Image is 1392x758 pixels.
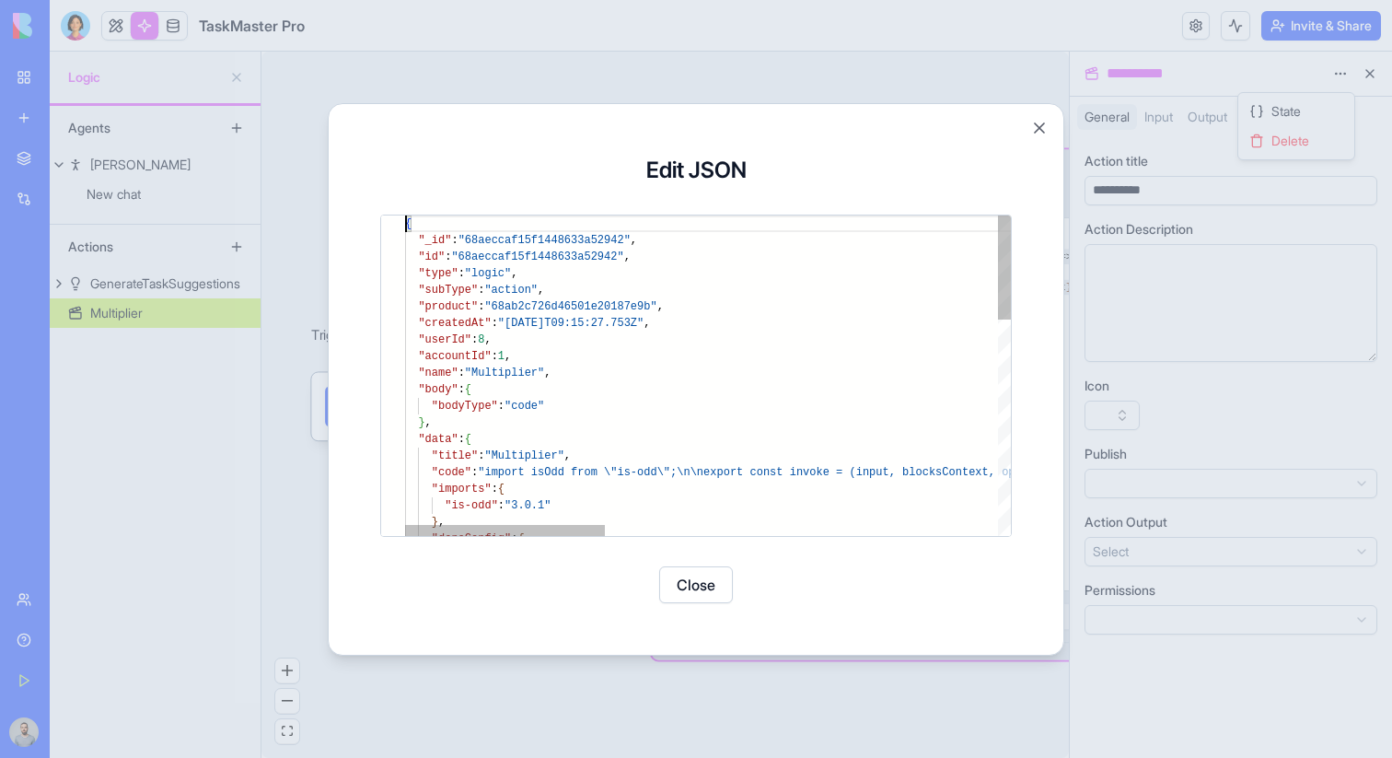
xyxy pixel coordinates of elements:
span: "is-odd" [445,499,498,512]
span: "product" [418,300,478,313]
span: "body" [418,383,458,396]
span: "3.0.1" [505,499,551,512]
span: : [445,251,451,263]
span: , [631,234,637,247]
span: "68aeccaf15f1448633a52942" [458,234,631,247]
span: "logic" [465,267,511,280]
span: "userId" [418,333,471,346]
span: , [511,267,517,280]
span: : [478,284,484,297]
span: , [644,317,650,330]
span: : [492,350,498,363]
span: "Multiplier" [465,367,544,379]
span: : [471,466,478,479]
span: { [405,217,412,230]
span: "import isOdd from \"is-odd\";\n\nexport const inv [478,466,809,479]
span: : [478,449,484,462]
span: : [458,267,465,280]
span: : [498,400,505,413]
span: : [498,499,505,512]
span: : [458,383,465,396]
span: , [484,333,491,346]
span: "68ab2c726d46501e20187e9b" [484,300,656,313]
span: { [465,433,471,446]
span: "name" [418,367,458,379]
span: , [564,449,571,462]
span: "type" [418,267,458,280]
span: : [492,483,498,496]
span: "68aeccaf15f1448633a52942" [451,251,623,263]
span: } [418,416,424,429]
span: 8 [478,333,484,346]
span: , [544,367,551,379]
span: "subType" [418,284,478,297]
span: , [505,350,511,363]
span: { [465,383,471,396]
span: "createdAt" [418,317,491,330]
span: "Multiplier" [484,449,563,462]
span: "id" [418,251,445,263]
span: "accountId" [418,350,491,363]
span: , [438,516,445,529]
span: : [492,317,498,330]
h3: Edit JSON [380,156,1012,185]
span: "bodyType" [432,400,498,413]
span: "title" [432,449,478,462]
span: { [498,483,505,496]
span: oke = (input, blocksContext, options) => {\n co [809,466,1141,479]
span: : [458,367,465,379]
button: Close [659,566,733,603]
span: : [458,433,465,446]
span: "imports" [432,483,492,496]
span: , [425,416,432,429]
span: , [657,300,664,313]
span: , [624,251,631,263]
span: : [471,333,478,346]
span: "action" [484,284,538,297]
span: "_id" [418,234,451,247]
span: "code" [432,466,471,479]
span: "[DATE]T09:15:27.753Z" [498,317,644,330]
span: : [478,300,484,313]
span: } [432,516,438,529]
span: "data" [418,433,458,446]
span: "code" [505,400,544,413]
span: 1 [498,350,505,363]
span: , [538,284,544,297]
span: : [451,234,458,247]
